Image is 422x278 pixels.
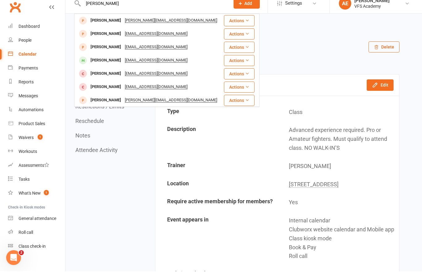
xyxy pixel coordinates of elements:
div: Automations [19,114,44,119]
td: Require active membership for members? [156,200,277,218]
button: Actions [224,62,255,73]
a: What's New1 [8,193,65,207]
div: Class check-in [19,251,46,255]
button: Actions [224,22,255,33]
a: General attendance kiosk mode [8,218,65,232]
a: Tasks [8,179,65,193]
div: [PERSON_NAME] [89,76,123,85]
div: Messages [19,100,38,105]
a: People [8,40,65,54]
div: [PERSON_NAME] [89,63,123,72]
div: Dashboard [19,31,40,36]
div: Tasks [19,183,30,188]
span: 1 [44,197,49,202]
div: Workouts [19,156,37,161]
div: [PERSON_NAME] [89,23,123,32]
div: Roll call [289,259,395,267]
td: Event appears in [156,219,277,272]
div: Calendar [19,58,36,63]
button: Actions [224,88,255,99]
button: Notes [75,139,90,145]
a: Dashboard [8,26,65,40]
a: Automations [8,110,65,124]
a: Waivers 1 [8,137,65,151]
div: People [19,44,32,49]
td: Type [156,110,277,128]
button: Actions [224,48,255,60]
button: Edit [367,86,394,97]
button: Attendee Activity [75,154,118,160]
div: Assessments [19,170,49,175]
span: 2 [19,257,24,262]
a: Messages [8,96,65,110]
button: Reschedule [75,124,104,131]
div: [PERSON_NAME] [89,89,123,98]
button: Actions [224,102,255,113]
button: Delete [369,48,399,59]
div: General attendance [19,223,56,228]
a: Class kiosk mode [8,246,65,260]
span: Settings [285,3,302,17]
td: Advanced experience required. Pro or Amateur fighters. Must qualify to attend class. NO WALK-IN’S [278,128,399,163]
a: Workouts [8,151,65,165]
a: Assessments [8,165,65,179]
td: Yes [278,200,399,218]
div: Roll call [19,237,33,242]
div: Waivers [19,142,34,147]
span: Add [244,8,252,13]
td: Class [278,110,399,128]
button: Add [234,5,260,15]
div: [PERSON_NAME] [89,49,123,58]
a: Calendar [8,54,65,68]
div: Payments [19,72,38,77]
a: Product Sales [8,124,65,137]
a: Payments [8,68,65,82]
a: Reports [8,82,65,96]
span: 1 [38,141,43,146]
div: Reports [19,86,34,91]
button: Actions [224,35,255,46]
td: Description [156,128,277,163]
a: Clubworx [7,6,23,22]
div: Class kiosk mode [289,241,395,250]
td: Location [156,183,277,200]
div: AE [339,4,351,16]
button: Actions [224,75,255,86]
div: Book & Pay [289,250,395,259]
iframe: Intercom live chat [6,257,21,272]
div: What's New [19,197,41,202]
a: Roll call [8,232,65,246]
td: [PERSON_NAME] [278,164,399,182]
div: [PERSON_NAME] [89,103,123,112]
div: Product Sales [19,128,45,133]
div: Internal calendar [289,223,395,232]
div: [PERSON_NAME] [354,5,390,10]
input: Search... [81,6,226,15]
div: [PERSON_NAME] [89,36,123,45]
div: Clubworx website calendar and Mobile app [289,232,395,241]
div: VFS Academy [354,10,390,16]
td: Trainer [156,164,277,182]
